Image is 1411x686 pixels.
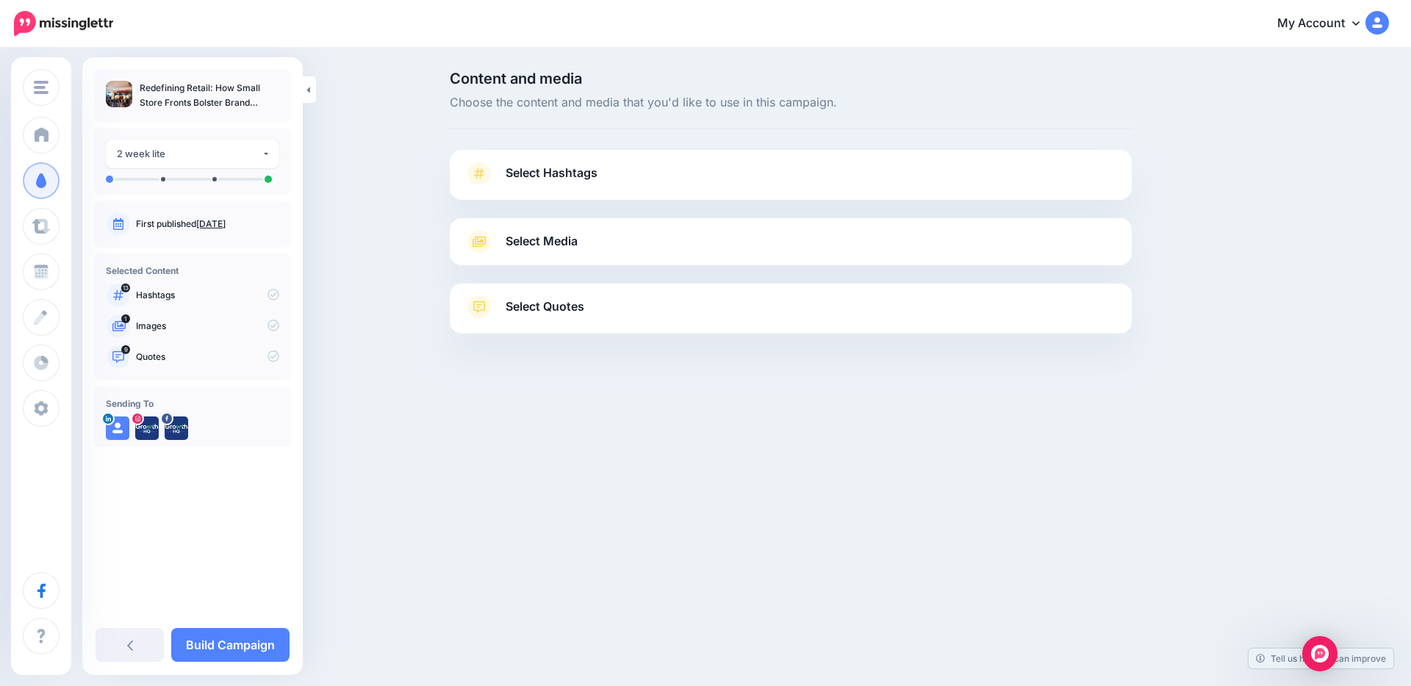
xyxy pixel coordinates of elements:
[135,416,159,440] img: 505132457_17842984713510622_6578774508225261534_n-bsa154908.jpg
[106,416,129,440] img: user_default_image.png
[34,81,49,94] img: menu.png
[136,350,279,364] p: Quotes
[136,217,279,231] p: First published
[506,163,597,183] span: Select Hashtags
[464,230,1117,253] a: Select Media
[14,11,113,36] img: Missinglettr
[121,345,130,354] span: 9
[506,231,578,251] span: Select Media
[121,284,130,292] span: 13
[196,218,226,229] a: [DATE]
[106,81,132,107] img: d4c680aea0ac3d2e9c81ab8b24e8c2f7_thumb.jpg
[1263,6,1389,42] a: My Account
[136,289,279,302] p: Hashtags
[464,162,1117,200] a: Select Hashtags
[106,140,279,168] button: 2 week lite
[1302,636,1338,671] div: Open Intercom Messenger
[464,295,1117,333] a: Select Quotes
[106,265,279,276] h4: Selected Content
[165,416,188,440] img: 450347073_10160545434588683_35225409266803122_n-bsa154909.jpg
[136,319,279,333] p: Images
[450,71,1132,86] span: Content and media
[140,81,279,110] p: Redefining Retail: How Small Store Fronts Bolster Brand Experience
[506,297,584,317] span: Select Quotes
[1249,649,1393,668] a: Tell us how we can improve
[450,93,1132,112] span: Choose the content and media that you'd like to use in this campaign.
[121,314,130,323] span: 1
[117,145,262,162] div: 2 week lite
[106,398,279,409] h4: Sending To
